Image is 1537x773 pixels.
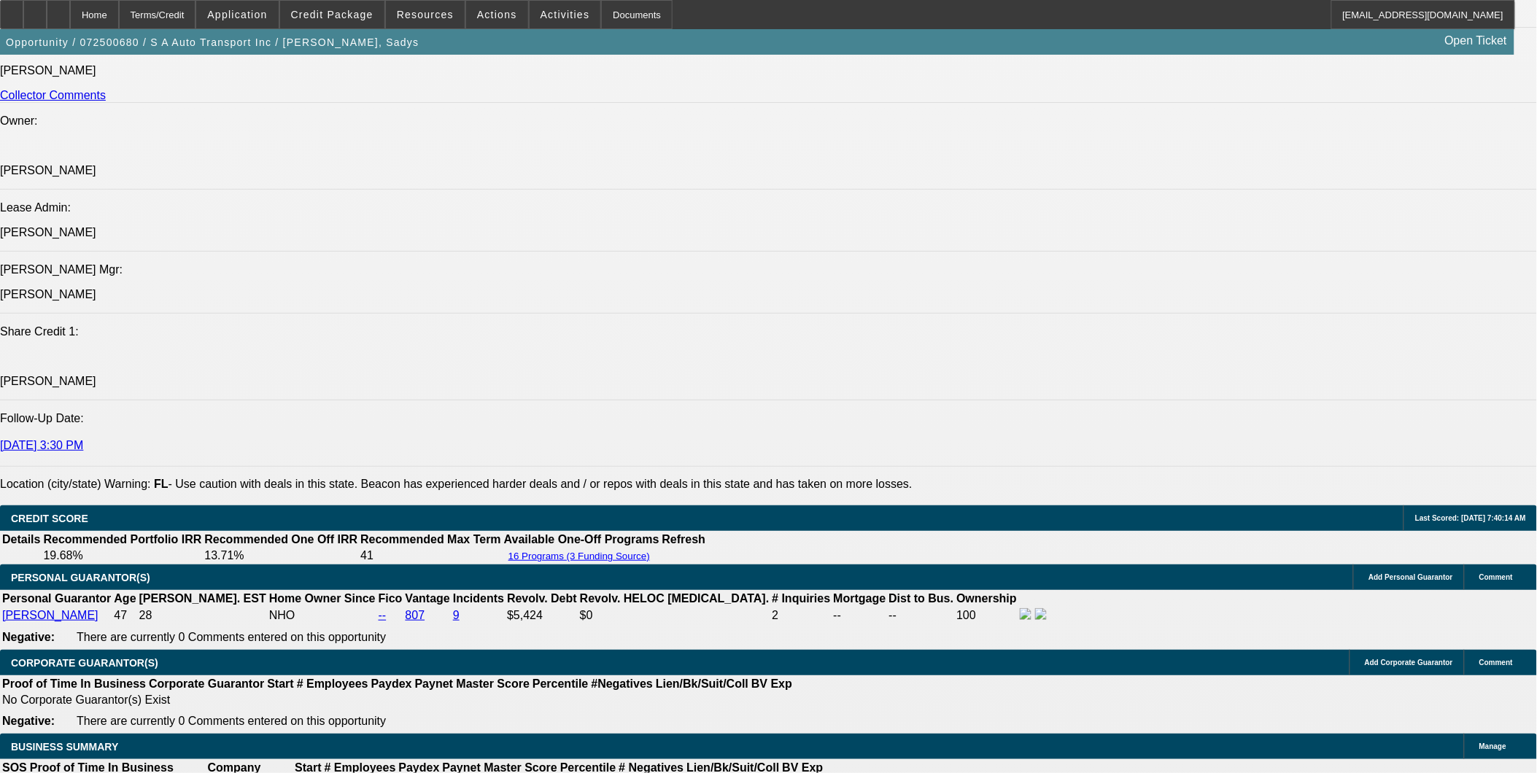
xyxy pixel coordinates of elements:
[379,592,403,605] b: Fico
[415,677,530,690] b: Paynet Master Score
[751,677,792,690] b: BV Exp
[154,478,913,490] label: - Use caution with deals in this state. Beacon has experienced harder deals and / or repos with d...
[1,677,147,691] th: Proof of Time In Business
[1020,608,1031,620] img: facebook-icon.png
[956,607,1018,624] td: 100
[11,741,118,753] span: BUSINESS SUMMARY
[2,609,98,621] a: [PERSON_NAME]
[139,607,267,624] td: 28
[77,631,386,643] span: There are currently 0 Comments entered on this opportunity
[397,9,454,20] span: Resources
[888,607,955,624] td: --
[360,548,502,563] td: 41
[386,1,465,28] button: Resources
[77,715,386,727] span: There are currently 0 Comments entered on this opportunity
[772,592,830,605] b: # Inquiries
[530,1,601,28] button: Activities
[2,592,111,605] b: Personal Guarantor
[114,592,136,605] b: Age
[579,607,770,624] td: $0
[360,532,502,547] th: Recommended Max Term
[11,657,158,669] span: CORPORATE GUARANTOR(S)
[204,548,358,563] td: 13.71%
[196,1,278,28] button: Application
[504,550,654,562] button: 16 Programs (3 Funding Source)
[139,592,266,605] b: [PERSON_NAME]. EST
[42,548,202,563] td: 19.68%
[477,9,517,20] span: Actions
[1479,659,1513,667] span: Comment
[503,532,660,547] th: Available One-Off Programs
[533,677,588,690] b: Percentile
[1368,573,1453,581] span: Add Personal Guarantor
[662,532,707,547] th: Refresh
[207,9,267,20] span: Application
[267,677,293,690] b: Start
[1035,608,1047,620] img: linkedin-icon.png
[833,607,887,624] td: --
[297,677,368,690] b: # Employees
[154,478,169,490] b: FL
[379,609,387,621] a: --
[113,607,136,624] td: 47
[1365,659,1453,667] span: Add Corporate Guarantor
[268,607,376,624] td: NHO
[2,631,55,643] b: Negative:
[1415,514,1526,522] span: Last Scored: [DATE] 7:40:14 AM
[11,513,88,524] span: CREDIT SCORE
[453,592,504,605] b: Incidents
[506,607,578,624] td: $5,424
[1479,742,1506,750] span: Manage
[453,609,460,621] a: 9
[592,677,654,690] b: #Negatives
[42,532,202,547] th: Recommended Portfolio IRR
[466,1,528,28] button: Actions
[280,1,384,28] button: Credit Package
[541,9,590,20] span: Activities
[580,592,770,605] b: Revolv. HELOC [MEDICAL_DATA].
[1439,28,1513,53] a: Open Ticket
[6,36,419,48] span: Opportunity / 072500680 / S A Auto Transport Inc / [PERSON_NAME], Sadys
[406,592,450,605] b: Vantage
[771,607,831,624] td: 2
[656,677,748,690] b: Lien/Bk/Suit/Coll
[406,609,425,621] a: 807
[11,572,150,583] span: PERSONAL GUARANTOR(S)
[291,9,373,20] span: Credit Package
[834,592,886,605] b: Mortgage
[1,532,41,547] th: Details
[1479,573,1513,581] span: Comment
[507,592,577,605] b: Revolv. Debt
[269,592,376,605] b: Home Owner Since
[956,592,1017,605] b: Ownership
[889,592,954,605] b: Dist to Bus.
[371,677,412,690] b: Paydex
[149,677,264,690] b: Corporate Guarantor
[2,715,55,727] b: Negative:
[204,532,358,547] th: Recommended One Off IRR
[1,693,799,707] td: No Corporate Guarantor(s) Exist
